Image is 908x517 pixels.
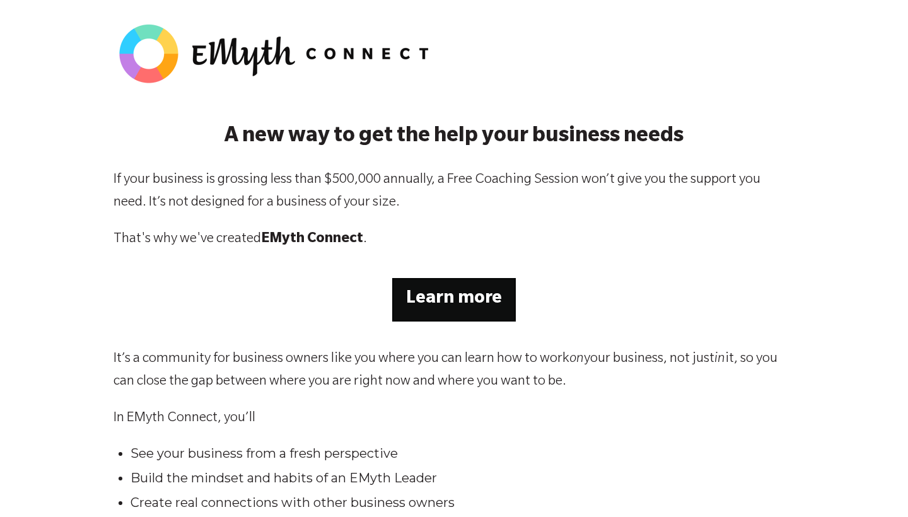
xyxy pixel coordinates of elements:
strong: A new way to get the help your business needs [224,126,684,149]
p: In EMyth Connect, you’ll [113,407,794,430]
iframe: Chat Widget [845,456,908,517]
p: If your business is grossing less than $500,000 annually, a Free Coaching Session won’t give you ... [113,169,794,214]
p: It’s a community for business owners like you where you can learn how to work your business, not ... [113,348,794,393]
li: See your business from a fresh perspective [131,444,788,462]
strong: EMyth Connect [261,232,363,247]
p: That's why we've created . [113,228,794,251]
img: EMyth Connect [113,19,441,88]
em: on [569,352,584,367]
li: Create real connections with other business owners [131,494,788,511]
li: Build the mindset and habits of an EMyth Leader [131,469,788,487]
em: in [714,352,725,367]
strong: Learn more [406,290,502,309]
a: Learn more [392,278,516,322]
